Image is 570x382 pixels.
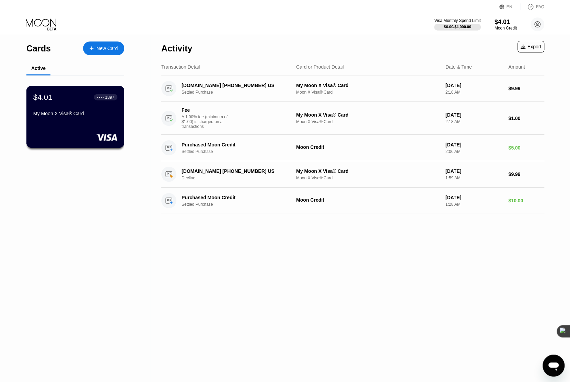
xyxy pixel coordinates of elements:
[434,18,480,31] div: Visa Monthly Spend Limit$0.00/$4,000.00
[521,44,541,49] div: Export
[296,119,440,124] div: Moon X Visa® Card
[97,96,104,98] div: ● ● ● ●
[508,86,544,91] div: $9.99
[543,355,565,377] iframe: Кнопка запуска окна обмена сообщениями
[31,65,46,71] div: Active
[296,83,440,88] div: My Moon X Visa® Card
[296,90,440,95] div: Moon X Visa® Card
[161,75,544,102] div: [DOMAIN_NAME] [PHONE_NUMBER] USSettled PurchaseMy Moon X Visa® CardMoon X Visa® Card[DATE]2:18 AM...
[495,19,517,31] div: $4.01Moon Credit
[445,64,472,70] div: Date & Time
[26,44,51,53] div: Cards
[161,135,544,161] div: Purchased Moon CreditSettled PurchaseMoon Credit[DATE]2:06 AM$5.00
[161,188,544,214] div: Purchased Moon CreditSettled PurchaseMoon Credit[DATE]1:28 AM$10.00
[296,112,440,118] div: My Moon X Visa® Card
[508,145,544,151] div: $5.00
[499,3,520,10] div: EN
[508,64,525,70] div: Amount
[27,86,124,147] div: $4.01● ● ● ●1897My Moon X Visa® Card
[161,161,544,188] div: [DOMAIN_NAME] [PHONE_NUMBER] USDeclineMy Moon X Visa® CardMoon X Visa® Card[DATE]1:59 AM$9.99
[445,202,503,207] div: 1:28 AM
[508,171,544,177] div: $9.99
[296,197,440,203] div: Moon Credit
[434,18,480,23] div: Visa Monthly Spend Limit
[182,149,298,154] div: Settled Purchase
[33,111,117,116] div: My Moon X Visa® Card
[445,195,503,200] div: [DATE]
[444,25,471,29] div: $0.00 / $4,000.00
[507,4,512,9] div: EN
[445,142,503,147] div: [DATE]
[161,44,192,53] div: Activity
[445,112,503,118] div: [DATE]
[495,26,517,31] div: Moon Credit
[182,115,233,129] div: A 1.00% fee (minimum of $1.00) is charged on all transactions
[536,4,544,9] div: FAQ
[182,195,290,200] div: Purchased Moon Credit
[161,64,200,70] div: Transaction Detail
[296,64,344,70] div: Card or Product Detail
[161,102,544,135] div: FeeA 1.00% fee (minimum of $1.00) is charged on all transactionsMy Moon X Visa® CardMoon X Visa® ...
[445,119,503,124] div: 2:18 AM
[445,83,503,88] div: [DATE]
[508,116,544,121] div: $1.00
[83,41,124,55] div: New Card
[296,168,440,174] div: My Moon X Visa® Card
[105,95,114,99] div: 1897
[445,168,503,174] div: [DATE]
[182,142,290,147] div: Purchased Moon Credit
[182,90,298,95] div: Settled Purchase
[508,198,544,203] div: $10.00
[445,149,503,154] div: 2:06 AM
[517,41,544,52] div: Export
[96,46,118,51] div: New Card
[182,83,290,88] div: [DOMAIN_NAME] [PHONE_NUMBER] US
[445,176,503,180] div: 1:59 AM
[495,19,517,26] div: $4.01
[296,176,440,180] div: Moon X Visa® Card
[182,107,230,113] div: Fee
[182,176,298,180] div: Decline
[296,144,440,150] div: Moon Credit
[182,202,298,207] div: Settled Purchase
[182,168,290,174] div: [DOMAIN_NAME] [PHONE_NUMBER] US
[445,90,503,95] div: 2:18 AM
[33,93,53,102] div: $4.01
[520,3,544,10] div: FAQ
